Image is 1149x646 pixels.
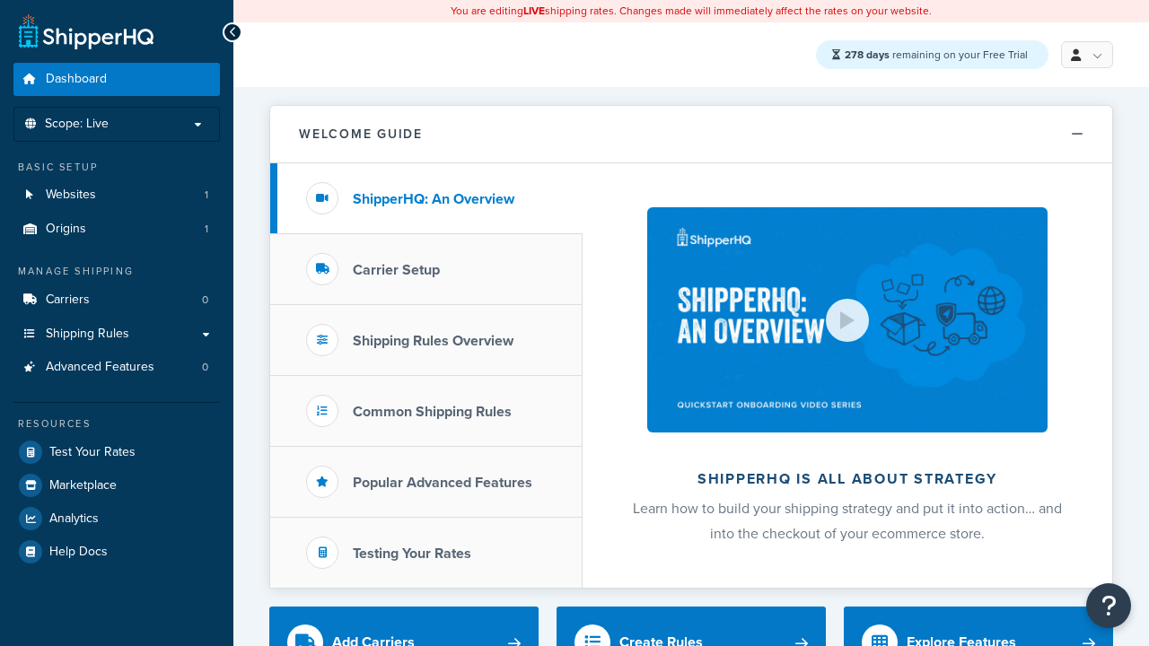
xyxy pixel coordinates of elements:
[49,511,99,527] span: Analytics
[13,416,220,432] div: Resources
[353,546,471,562] h3: Testing Your Rates
[13,351,220,384] a: Advanced Features0
[13,264,220,279] div: Manage Shipping
[270,106,1112,163] button: Welcome Guide
[13,179,220,212] a: Websites1
[353,475,532,491] h3: Popular Advanced Features
[13,213,220,246] a: Origins1
[45,117,109,132] span: Scope: Live
[13,284,220,317] a: Carriers0
[205,222,208,237] span: 1
[46,327,129,342] span: Shipping Rules
[46,360,154,375] span: Advanced Features
[633,498,1062,544] span: Learn how to build your shipping strategy and put it into action… and into the checkout of your e...
[630,471,1065,487] h2: ShipperHQ is all about strategy
[13,284,220,317] li: Carriers
[353,191,514,207] h3: ShipperHQ: An Overview
[13,160,220,175] div: Basic Setup
[353,333,513,349] h3: Shipping Rules Overview
[46,72,107,87] span: Dashboard
[46,222,86,237] span: Origins
[46,188,96,203] span: Websites
[13,318,220,351] a: Shipping Rules
[202,360,208,375] span: 0
[647,207,1048,432] img: ShipperHQ is all about strategy
[49,545,108,560] span: Help Docs
[49,445,136,460] span: Test Your Rates
[13,351,220,384] li: Advanced Features
[202,292,208,308] span: 0
[1086,583,1131,628] button: Open Resource Center
[353,404,512,420] h3: Common Shipping Rules
[205,188,208,203] span: 1
[845,47,890,63] strong: 278 days
[13,63,220,96] a: Dashboard
[353,262,440,278] h3: Carrier Setup
[13,469,220,502] a: Marketplace
[13,536,220,568] a: Help Docs
[49,478,117,493] span: Marketplace
[13,179,220,212] li: Websites
[13,213,220,246] li: Origins
[845,47,1028,63] span: remaining on your Free Trial
[13,436,220,468] a: Test Your Rates
[523,3,545,19] b: LIVE
[46,292,90,308] span: Carriers
[299,127,423,141] h2: Welcome Guide
[13,502,220,535] a: Analytics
